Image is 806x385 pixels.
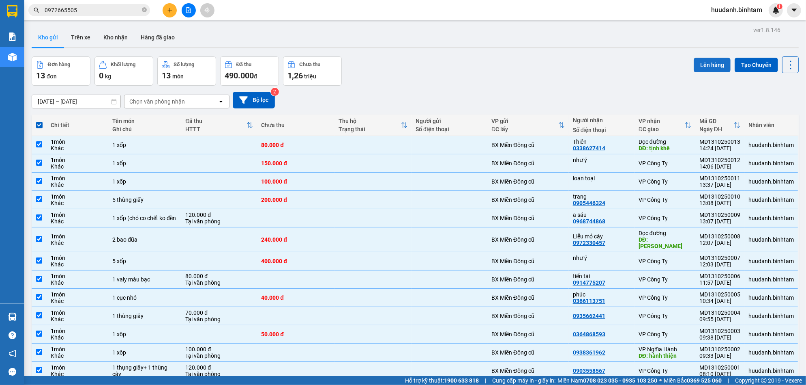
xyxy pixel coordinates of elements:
button: Lên hàng [694,58,731,72]
div: 10:34 [DATE] [699,298,740,304]
div: Thu hộ [339,118,401,124]
button: Hàng đã giao [134,28,181,47]
div: 1 thụng giây+ 1 thùng cây [112,364,177,377]
button: Trên xe [64,28,97,47]
div: MD1310250008 [699,233,740,240]
th: Toggle SortBy [695,115,744,136]
div: MD1310250004 [699,309,740,316]
div: 1 xốp [112,178,177,185]
span: BX Miền Đông cũ - [15,47,69,54]
div: 5 thùng giấy [112,197,177,203]
div: Khác [51,353,104,359]
strong: 1900 633 818 [444,377,479,384]
div: 70.000 đ [185,309,253,316]
div: Tại văn phòng [185,316,253,322]
div: Khác [51,218,104,225]
span: triệu [304,73,316,80]
strong: 0369 525 060 [687,377,722,384]
span: Miền Nam [557,376,657,385]
div: Khối lượng [111,62,135,67]
span: 13 [36,71,45,80]
div: BX Miền Đông cũ [491,276,565,283]
div: Khác [51,200,104,206]
div: BX Miền Đông cũ [491,178,565,185]
div: MD1310250013 [699,138,740,145]
span: caret-down [791,6,798,14]
div: Khác [51,371,104,377]
div: ver 1.8.146 [753,26,780,35]
div: huudanh.binhtam [748,276,794,283]
div: 0972330457 [573,240,605,246]
span: 0 [99,71,103,80]
div: 1 món [51,346,104,353]
div: BX Miền Đông cũ [491,197,565,203]
div: Trạng thái [339,126,401,132]
div: Người nhận [573,117,630,123]
div: Khác [51,316,104,322]
button: Tạo Chuyến [735,58,778,72]
div: VP Công Ty [639,160,691,167]
div: 80.000 đ [185,273,253,279]
div: VP Công Ty [639,178,691,185]
th: Toggle SortBy [635,115,695,136]
div: MD1310250011 [699,175,740,182]
div: 200.000 đ [261,197,330,203]
div: 2 bao đũa [112,236,177,243]
span: 490.000 [225,71,254,80]
div: 150.000 đ [261,160,330,167]
span: 0338627414 - [73,57,113,65]
div: 1 xôp [112,331,177,337]
div: DĐ: tịnh khê [639,145,691,151]
span: Cung cấp máy in - giấy in: [492,376,555,385]
button: Số lượng13món [157,56,216,86]
th: Toggle SortBy [487,115,569,136]
div: 09:38 [DATE] [699,334,740,341]
span: 1 [778,4,781,9]
div: MD1310250003 [699,328,740,334]
div: huudanh.binhtam [748,349,794,356]
div: Thiên [573,138,630,145]
div: 0905446324 [573,200,605,206]
div: Đã thu [236,62,251,67]
div: Số lượng [174,62,194,67]
div: như ý [573,157,630,163]
button: caret-down [787,3,801,17]
div: 13:08 [DATE] [699,200,740,206]
strong: CÔNG TY CP BÌNH TÂM [29,4,110,27]
div: Số điện thoại [416,126,483,132]
div: MD1310250009 [699,212,740,218]
div: VP Công Ty [639,258,691,264]
div: 1 món [51,364,104,371]
div: BX Miền Đông cũ [491,368,565,374]
div: Chọn văn phòng nhận [129,97,185,106]
span: món [172,73,184,80]
div: Chi tiết [51,122,104,128]
div: BX Miền Đông cũ [491,160,565,167]
div: như ý [573,255,630,261]
div: VP Công Ty [639,197,691,203]
button: aim [200,3,214,17]
div: 0366113751 [573,298,605,304]
div: Mã GD [699,118,734,124]
span: close-circle [142,6,147,14]
div: 0935662441 [573,313,605,319]
div: BX Miền Đông cũ [491,215,565,221]
div: 1 món [51,309,104,316]
div: 100.000 đ [185,346,253,353]
div: VP Công Ty [639,368,691,374]
div: VP Công Ty [639,215,691,221]
div: ĐC giao [639,126,685,132]
div: Tại văn phòng [185,279,253,286]
span: Thiên [56,57,113,65]
div: BX Miền Đông cũ [491,258,565,264]
div: Khác [51,145,104,151]
div: a sáu [573,212,630,218]
div: Chưa thu [299,62,320,67]
div: 50.000 đ [261,331,330,337]
span: 13 [162,71,171,80]
img: solution-icon [8,32,17,41]
div: MD1310250005 [699,291,740,298]
div: 1 món [51,291,104,298]
div: 1 valy màu bạc [112,276,177,283]
img: warehouse-icon [8,313,17,321]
